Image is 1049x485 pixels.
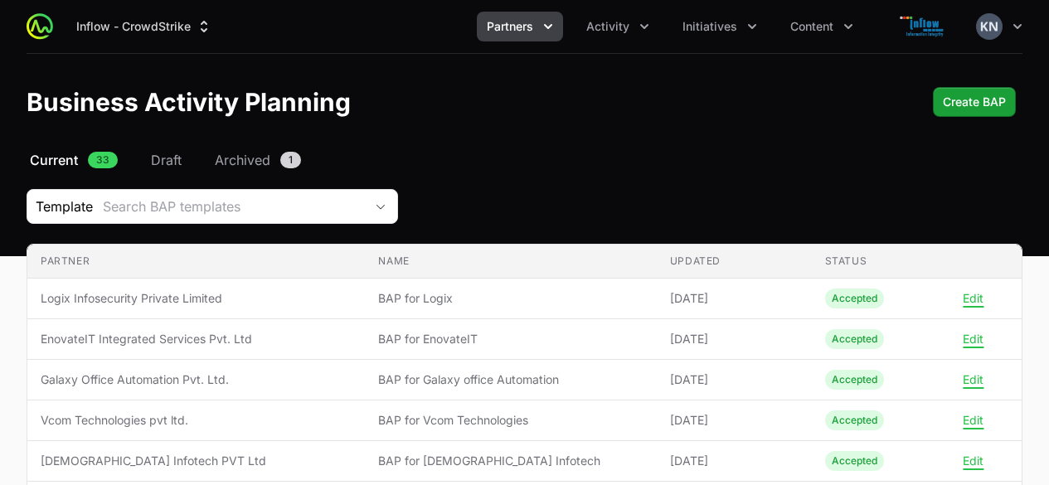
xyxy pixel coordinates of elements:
button: Edit [963,372,983,387]
span: 1 [280,152,301,168]
span: [DATE] [670,331,799,347]
span: BAP for Logix [378,290,643,307]
span: Partners [487,18,533,35]
span: Galaxy Office Automation Pvt. Ltd. [41,371,352,388]
a: Current33 [27,150,121,170]
button: Search BAP templates [93,190,397,223]
a: Archived1 [211,150,304,170]
th: Status [812,245,967,279]
img: ActivitySource [27,13,53,40]
span: Initiatives [682,18,737,35]
span: Current [30,150,78,170]
span: BAP for Vcom Technologies [378,412,643,429]
img: Kaustubh N [976,13,1003,40]
div: Search BAP templates [103,196,364,216]
span: Archived [215,150,270,170]
div: Content menu [780,12,863,41]
button: Activity [576,12,659,41]
span: Activity [586,18,629,35]
span: 33 [88,152,118,168]
div: Activity menu [576,12,659,41]
span: Logix Infosecurity Private Limited [41,290,352,307]
img: Inflow [883,10,963,43]
span: Draft [151,150,182,170]
span: [DATE] [670,453,799,469]
nav: Business Activity Plan Navigation navigation [27,150,1022,170]
span: [DEMOGRAPHIC_DATA] Infotech PVT Ltd [41,453,352,469]
div: Primary actions [933,87,1016,117]
button: Partners [477,12,563,41]
button: Edit [963,413,983,428]
button: Initiatives [673,12,767,41]
div: Main navigation [53,12,863,41]
th: Name [365,245,656,279]
div: Supplier switch menu [66,12,222,41]
section: Business Activity Plan Filters [27,189,1022,224]
th: Updated [657,245,812,279]
span: EnovateIT Integrated Services Pvt. Ltd [41,331,352,347]
span: Vcom Technologies pvt ltd. [41,412,352,429]
th: Partner [27,245,365,279]
span: [DATE] [670,412,799,429]
div: Partners menu [477,12,563,41]
span: BAP for EnovateIT [378,331,643,347]
button: Create BAP [933,87,1016,117]
button: Edit [963,453,983,468]
span: BAP for Galaxy office Automation [378,371,643,388]
button: Edit [963,291,983,306]
span: Template [27,196,93,216]
div: Initiatives menu [673,12,767,41]
button: Edit [963,332,983,347]
h1: Business Activity Planning [27,87,351,117]
a: Draft [148,150,185,170]
span: [DATE] [670,371,799,388]
span: [DATE] [670,290,799,307]
button: Inflow - CrowdStrike [66,12,222,41]
button: Content [780,12,863,41]
span: BAP for [DEMOGRAPHIC_DATA] Infotech [378,453,643,469]
span: Content [790,18,833,35]
span: Create BAP [943,92,1006,112]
